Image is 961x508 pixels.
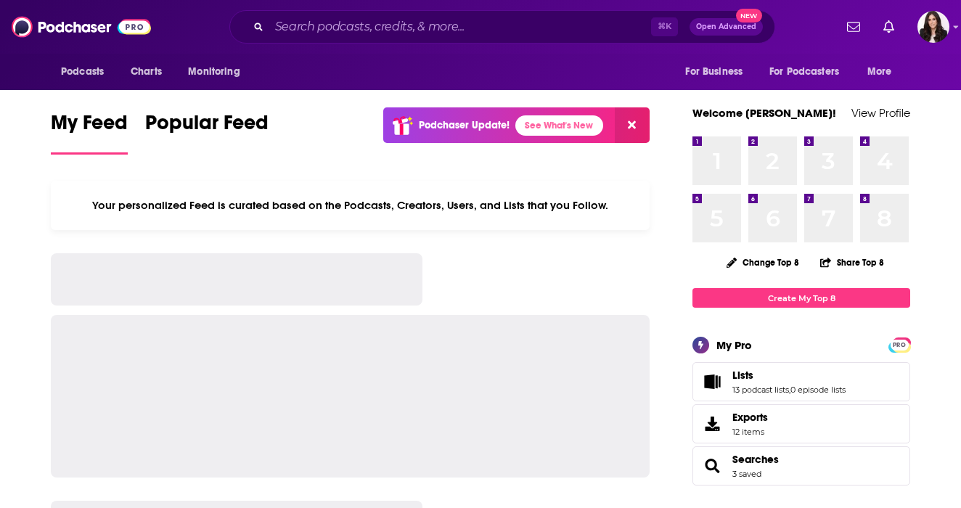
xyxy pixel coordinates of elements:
a: Welcome [PERSON_NAME]! [692,106,836,120]
div: Your personalized Feed is curated based on the Podcasts, Creators, Users, and Lists that you Follow. [51,181,650,230]
p: Podchaser Update! [419,119,510,131]
a: Popular Feed [145,110,269,155]
a: See What's New [515,115,603,136]
span: PRO [891,340,908,351]
a: PRO [891,339,908,350]
span: , [789,385,790,395]
span: Exports [732,411,768,424]
div: My Pro [716,338,752,352]
a: 13 podcast lists [732,385,789,395]
button: Share Top 8 [819,248,885,276]
a: 0 episode lists [790,385,846,395]
a: Searches [698,456,727,476]
button: Change Top 8 [718,253,808,271]
a: Lists [732,369,846,382]
a: Charts [121,58,171,86]
a: Searches [732,453,779,466]
a: Show notifications dropdown [878,15,900,39]
span: For Podcasters [769,62,839,82]
span: Logged in as RebeccaShapiro [917,11,949,43]
span: Lists [692,362,910,401]
a: Lists [698,372,727,392]
input: Search podcasts, credits, & more... [269,15,651,38]
a: Create My Top 8 [692,288,910,308]
span: ⌘ K [651,17,678,36]
span: Lists [732,369,753,382]
button: Open AdvancedNew [690,18,763,36]
div: Search podcasts, credits, & more... [229,10,775,44]
span: Charts [131,62,162,82]
a: Exports [692,404,910,443]
a: 3 saved [732,469,761,479]
span: For Business [685,62,743,82]
span: My Feed [51,110,128,144]
button: Show profile menu [917,11,949,43]
img: User Profile [917,11,949,43]
span: Open Advanced [696,23,756,30]
button: open menu [51,58,123,86]
span: Popular Feed [145,110,269,144]
a: View Profile [851,106,910,120]
span: Exports [698,414,727,434]
span: More [867,62,892,82]
span: Searches [692,446,910,486]
span: Monitoring [188,62,240,82]
img: Podchaser - Follow, Share and Rate Podcasts [12,13,151,41]
button: open menu [178,58,258,86]
span: New [736,9,762,22]
a: Show notifications dropdown [841,15,866,39]
button: open menu [675,58,761,86]
span: 12 items [732,427,768,437]
span: Podcasts [61,62,104,82]
button: open menu [857,58,910,86]
a: My Feed [51,110,128,155]
button: open menu [760,58,860,86]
